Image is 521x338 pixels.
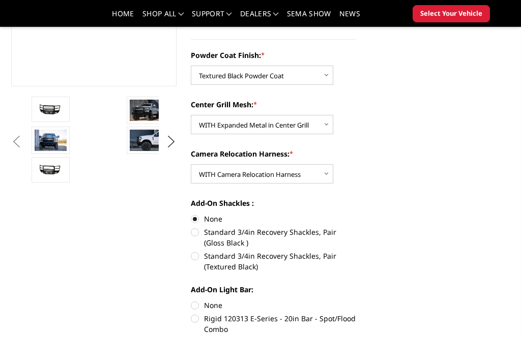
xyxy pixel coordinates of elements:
span: Select Your Vehicle [420,9,482,19]
label: None [191,300,356,311]
a: shop all [142,10,184,25]
img: 2017-2022 Ford F250-350 - FT Series - Extreme Front Bumper [35,162,67,177]
label: Center Grill Mesh: [191,99,356,110]
button: Previous [9,134,24,149]
label: Camera Relocation Harness: [191,148,356,159]
label: Rigid 120313 E-Series - 20in Bar - Spot/Flood Combo [191,313,356,334]
button: Next [164,134,179,149]
label: Add-On Light Bar: [191,284,356,295]
label: Standard 3/4in Recovery Shackles, Pair (Gloss Black ) [191,227,356,248]
a: Dealers [240,10,279,25]
label: None [191,213,356,224]
img: 2017-2022 Ford F250-350 - FT Series - Extreme Front Bumper [130,100,162,121]
label: Standard 3/4in Recovery Shackles, Pair (Textured Black) [191,251,356,272]
label: Add-On Shackles : [191,198,356,208]
img: 2017-2022 Ford F250-350 - FT Series - Extreme Front Bumper [35,130,67,151]
img: 2017-2022 Ford F250-350 - FT Series - Extreme Front Bumper [35,102,67,117]
label: Powder Coat Finish: [191,50,356,60]
img: 2017-2022 Ford F250-350 - FT Series - Extreme Front Bumper [130,130,162,151]
a: SEMA Show [287,10,331,25]
a: News [339,10,360,25]
button: Select Your Vehicle [413,5,490,22]
a: Home [112,10,134,25]
a: Support [192,10,232,25]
